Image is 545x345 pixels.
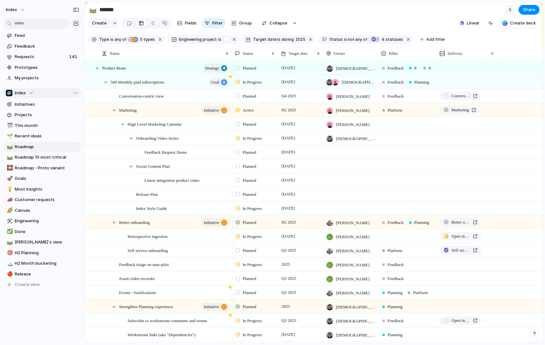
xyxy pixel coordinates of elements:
[380,37,403,42] span: statuses
[204,106,219,115] span: initiative
[15,228,79,235] span: Done
[336,304,375,310] span: [DEMOGRAPHIC_DATA][PERSON_NAME]
[6,165,12,171] button: 🎇
[440,246,481,255] a: Self service onboarding
[243,135,262,142] span: In Progress
[111,78,164,86] span: 500 Monthly paid subscriptions
[243,318,262,324] span: In Progress
[243,219,256,226] span: Planned
[15,144,79,150] span: Roadmap
[204,218,219,227] span: initiative
[6,186,12,193] button: 💡
[15,250,79,256] span: H2 Planning
[243,304,256,310] span: Planned
[3,216,81,226] a: ⚒️Engineering
[202,303,229,311] button: initiative
[185,20,197,26] span: Fields
[15,186,79,193] span: Most insights
[174,18,199,28] button: Fields
[7,228,11,235] div: ✅
[336,332,375,338] span: [DEMOGRAPHIC_DATA][PERSON_NAME]
[7,185,11,193] div: 💡
[258,18,291,28] button: Collapse
[15,165,79,171] span: Roadmap - Proto variant
[7,143,11,150] div: 🛤️
[110,50,120,57] span: Name
[3,110,81,120] a: Projects
[3,152,81,162] div: 🛤️Roadmap 10 most critical
[451,247,470,254] span: Self service onboarding
[280,246,298,254] span: Q3 2025
[387,318,404,324] span: Feedback
[336,248,370,254] span: [PERSON_NAME]
[253,37,277,42] span: Target date
[15,101,79,108] span: Initiatives
[15,207,79,214] span: Canvas
[6,7,17,13] span: Index
[243,121,256,128] span: Planned
[3,184,81,194] div: 💡Most insights
[202,106,229,115] button: initiative
[280,190,297,198] span: [DATE]
[429,65,432,71] span: Platform
[15,122,79,129] span: This month
[138,37,155,42] span: types
[128,331,195,338] span: Workstream links (aka "Dependencies")
[15,112,79,118] span: Projects
[7,270,11,278] div: 🍎
[243,191,256,198] span: Planned
[280,289,298,296] span: Q3 2025
[295,37,305,42] span: 2025
[127,36,156,43] button: 5 types
[3,131,81,141] div: 🌱Recent ideas
[336,276,370,282] span: [PERSON_NAME]
[243,79,262,86] span: In Progress
[387,247,402,254] span: Platform
[3,259,81,268] a: 🏔️H2 Month bucketing
[387,304,402,310] span: Planning
[280,303,292,310] span: 2025
[209,78,229,86] button: Goal
[243,163,256,170] span: Planned
[3,280,81,290] button: Create view
[88,18,110,28] button: Create
[426,37,445,42] span: Add filter
[3,121,81,131] a: 🗓️This month
[289,50,308,57] span: Target date
[243,247,256,254] span: Planned
[128,317,207,324] span: Subscribe to workstream comments and events
[3,163,81,173] a: 🎇Roadmap - Proto variant
[203,64,229,72] button: Strategy
[3,63,81,72] a: Prototypes
[280,260,292,268] span: 2025
[15,239,79,245] span: [PERSON_NAME]'s view
[6,122,12,129] button: 🗓️
[336,220,370,226] span: [PERSON_NAME]
[280,37,294,42] span: during
[15,260,79,267] span: H2 Month bucketing
[243,332,262,338] span: In Progress
[7,260,11,267] div: 🏔️
[387,219,404,226] span: Feedback
[6,154,12,161] button: 🛤️
[7,249,11,257] div: 🎯
[15,133,79,139] span: Recent ideas
[3,269,81,279] a: 🍎Release
[114,37,126,42] span: any of
[280,176,297,184] span: [DATE]
[89,5,97,14] div: 🛤️
[7,154,11,161] div: 🛤️
[347,37,355,42] span: not
[119,274,155,282] span: Zoom video recorder
[7,122,11,129] div: 🗓️
[128,232,167,240] span: Retrospective ingestion
[336,121,370,128] span: [PERSON_NAME]
[387,275,404,282] span: Feedback
[6,239,12,245] button: 🛤️
[3,142,81,152] a: 🛤️Roadmap
[336,93,370,100] span: [PERSON_NAME]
